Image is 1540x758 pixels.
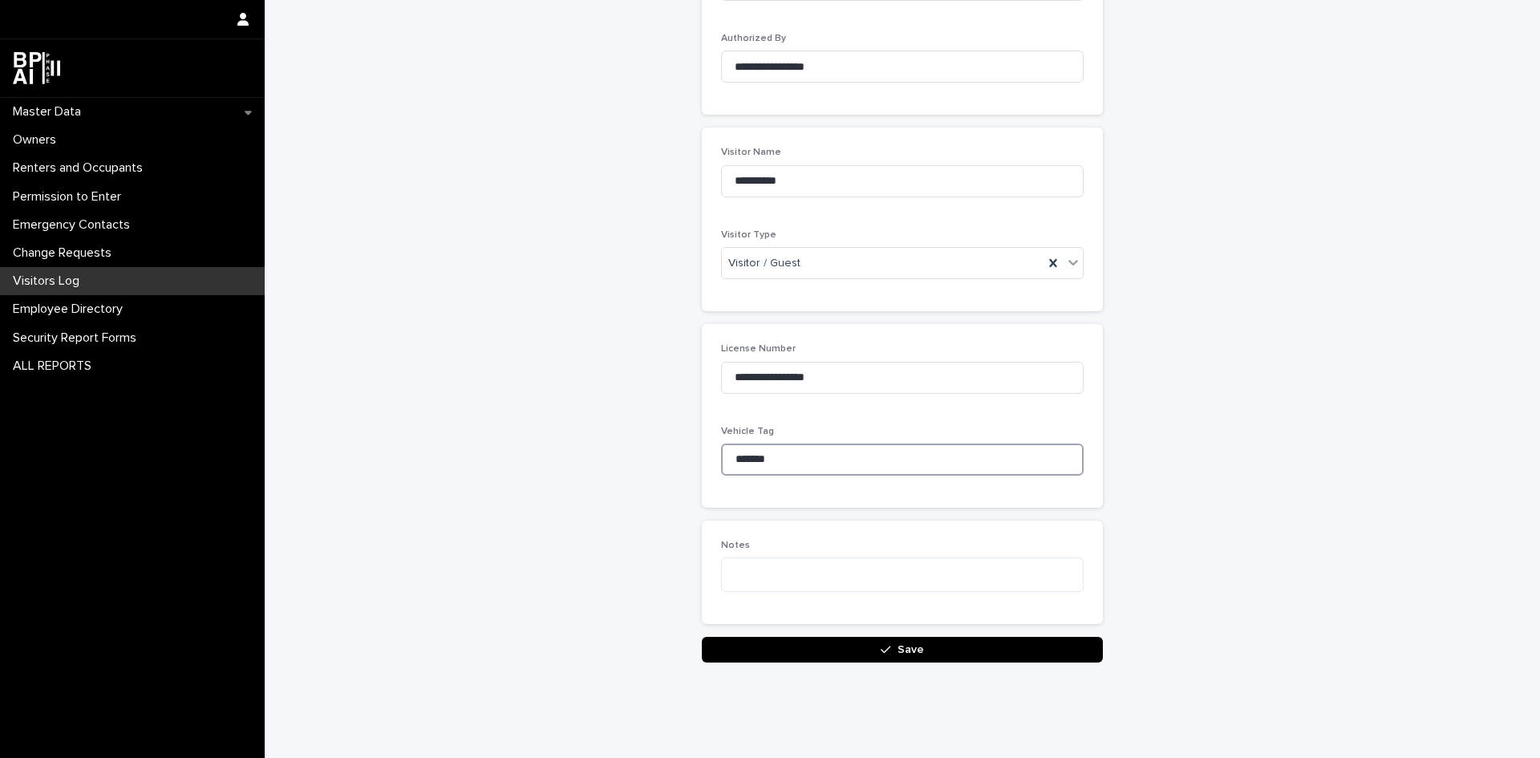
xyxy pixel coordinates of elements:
span: Authorized By [721,34,786,43]
span: Visitor Name [721,148,781,157]
span: Visitor Type [721,230,776,240]
p: Owners [6,132,69,148]
p: Change Requests [6,245,124,261]
p: ALL REPORTS [6,359,104,374]
span: Notes [721,541,750,550]
p: Emergency Contacts [6,217,143,233]
span: Vehicle Tag [721,427,774,436]
span: Visitor / Guest [728,255,800,272]
p: Visitors Log [6,274,92,289]
span: Save [898,644,924,655]
p: Renters and Occupants [6,160,156,176]
p: Permission to Enter [6,189,134,205]
button: Save [702,637,1103,663]
p: Employee Directory [6,302,136,317]
p: Master Data [6,104,94,120]
span: License Number [721,344,796,354]
p: Security Report Forms [6,330,149,346]
img: dwgmcNfxSF6WIOOXiGgu [13,52,60,84]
